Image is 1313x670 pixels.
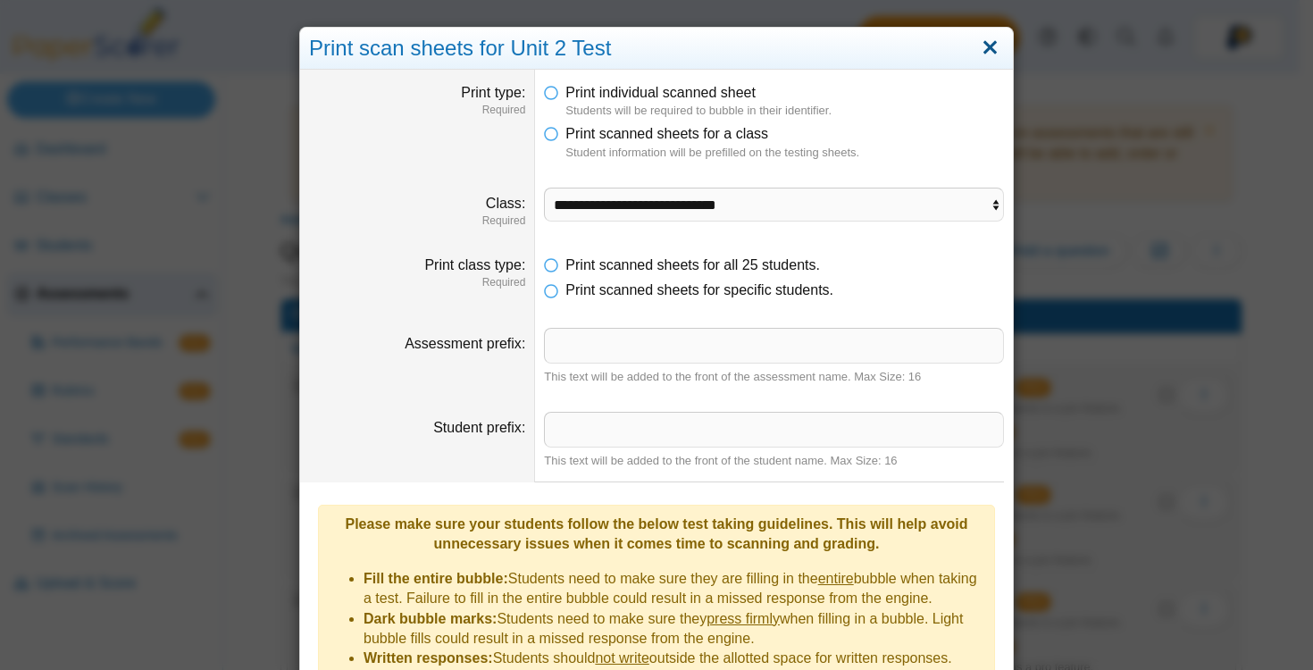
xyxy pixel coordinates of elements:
li: Students need to make sure they are filling in the bubble when taking a test. Failure to fill in ... [364,569,985,609]
b: Dark bubble marks: [364,611,497,626]
dfn: Student information will be prefilled on the testing sheets. [565,145,1004,161]
span: Print scanned sheets for a class [565,126,768,141]
label: Print class type [424,257,525,272]
dfn: Required [309,103,525,118]
a: Close [976,33,1004,63]
b: Written responses: [364,650,493,666]
div: This text will be added to the front of the student name. Max Size: 16 [544,453,1004,469]
label: Assessment prefix [405,336,525,351]
span: Print scanned sheets for all 25 students. [565,257,820,272]
dfn: Students will be required to bubble in their identifier. [565,103,1004,119]
label: Print type [461,85,525,100]
u: entire [818,571,854,586]
dfn: Required [309,275,525,290]
label: Student prefix [433,420,525,435]
b: Please make sure your students follow the below test taking guidelines. This will help avoid unne... [345,516,967,551]
li: Students need to make sure they when filling in a bubble. Light bubble fills could result in a mi... [364,609,985,649]
span: Print individual scanned sheet [565,85,756,100]
dfn: Required [309,214,525,229]
u: press firmly [707,611,780,626]
div: Print scan sheets for Unit 2 Test [300,28,1013,70]
b: Fill the entire bubble: [364,571,508,586]
label: Class [486,196,525,211]
div: This text will be added to the front of the assessment name. Max Size: 16 [544,369,1004,385]
span: Print scanned sheets for specific students. [565,282,833,297]
u: not write [595,650,648,666]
